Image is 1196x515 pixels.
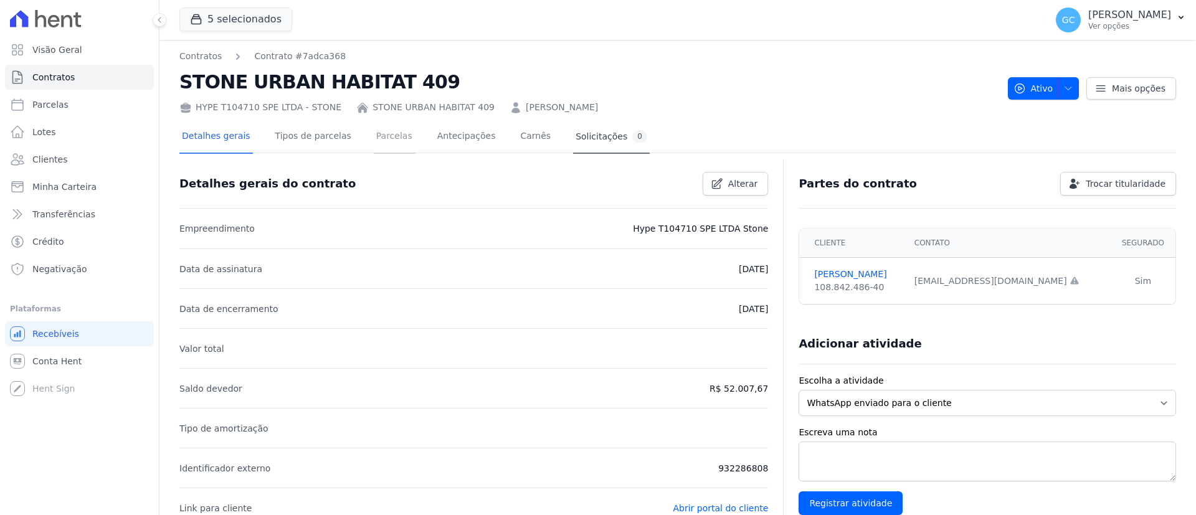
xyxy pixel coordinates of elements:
th: Contato [907,229,1111,258]
td: Sim [1111,258,1175,305]
div: 108.842.486-40 [814,281,899,294]
a: Alterar [703,172,769,196]
span: Minha Carteira [32,181,97,193]
button: GC [PERSON_NAME] Ver opções [1046,2,1196,37]
p: Identificador externo [179,461,270,476]
a: Detalhes gerais [179,121,253,154]
span: Parcelas [32,98,69,111]
label: Escolha a atividade [799,374,1176,387]
a: Recebíveis [5,321,154,346]
th: Segurado [1111,229,1175,258]
span: Trocar titularidade [1086,177,1165,190]
div: 0 [632,131,647,143]
a: [PERSON_NAME] [814,268,899,281]
div: [EMAIL_ADDRESS][DOMAIN_NAME] [914,275,1103,288]
a: Lotes [5,120,154,144]
p: [DATE] [739,262,768,276]
span: Alterar [728,177,758,190]
input: Registrar atividade [799,491,903,515]
a: Trocar titularidade [1060,172,1176,196]
p: 932286808 [718,461,768,476]
span: Mais opções [1112,82,1165,95]
a: Tipos de parcelas [273,121,354,154]
span: Ativo [1013,77,1053,100]
span: Recebíveis [32,328,79,340]
p: Tipo de amortização [179,421,268,436]
a: Visão Geral [5,37,154,62]
span: Negativação [32,263,87,275]
a: Parcelas [5,92,154,117]
a: Carnês [518,121,553,154]
a: STONE URBAN HABITAT 409 [373,101,495,114]
a: Transferências [5,202,154,227]
p: Empreendimento [179,221,255,236]
nav: Breadcrumb [179,50,998,63]
p: [PERSON_NAME] [1088,9,1171,21]
span: Transferências [32,208,95,220]
span: GC [1062,16,1075,24]
a: Negativação [5,257,154,281]
p: [DATE] [739,301,768,316]
div: Solicitações [576,131,647,143]
a: Contratos [5,65,154,90]
p: Saldo devedor [179,381,242,396]
p: Ver opções [1088,21,1171,31]
span: Conta Hent [32,355,82,367]
nav: Breadcrumb [179,50,346,63]
a: Conta Hent [5,349,154,374]
h3: Detalhes gerais do contrato [179,176,356,191]
h2: STONE URBAN HABITAT 409 [179,68,998,96]
a: Minha Carteira [5,174,154,199]
a: Parcelas [374,121,415,154]
a: Mais opções [1086,77,1176,100]
p: Valor total [179,341,224,356]
h3: Partes do contrato [799,176,917,191]
p: R$ 52.007,67 [710,381,768,396]
h3: Adicionar atividade [799,336,921,351]
a: Antecipações [435,121,498,154]
span: Contratos [32,71,75,83]
span: Visão Geral [32,44,82,56]
span: Clientes [32,153,67,166]
a: Contrato #7adca368 [254,50,346,63]
span: Crédito [32,235,64,248]
button: 5 selecionados [179,7,292,31]
p: Data de encerramento [179,301,278,316]
a: Abrir portal do cliente [673,503,768,513]
a: Contratos [179,50,222,63]
span: Lotes [32,126,56,138]
p: Data de assinatura [179,262,262,276]
button: Ativo [1008,77,1080,100]
a: Clientes [5,147,154,172]
a: Crédito [5,229,154,254]
th: Cliente [799,229,906,258]
a: Solicitações0 [573,121,650,154]
label: Escreva uma nota [799,426,1176,439]
p: Hype T104710 SPE LTDA Stone [633,221,768,236]
div: HYPE T104710 SPE LTDA - STONE [179,101,341,114]
div: Plataformas [10,301,149,316]
a: [PERSON_NAME] [526,101,598,114]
